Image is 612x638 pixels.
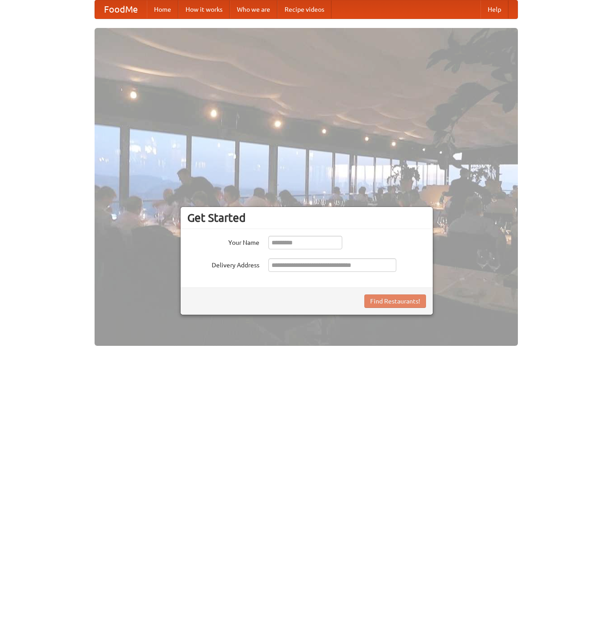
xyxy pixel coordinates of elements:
[277,0,331,18] a: Recipe videos
[230,0,277,18] a: Who we are
[147,0,178,18] a: Home
[481,0,508,18] a: Help
[364,294,426,308] button: Find Restaurants!
[187,236,259,247] label: Your Name
[187,258,259,270] label: Delivery Address
[178,0,230,18] a: How it works
[187,211,426,225] h3: Get Started
[95,0,147,18] a: FoodMe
